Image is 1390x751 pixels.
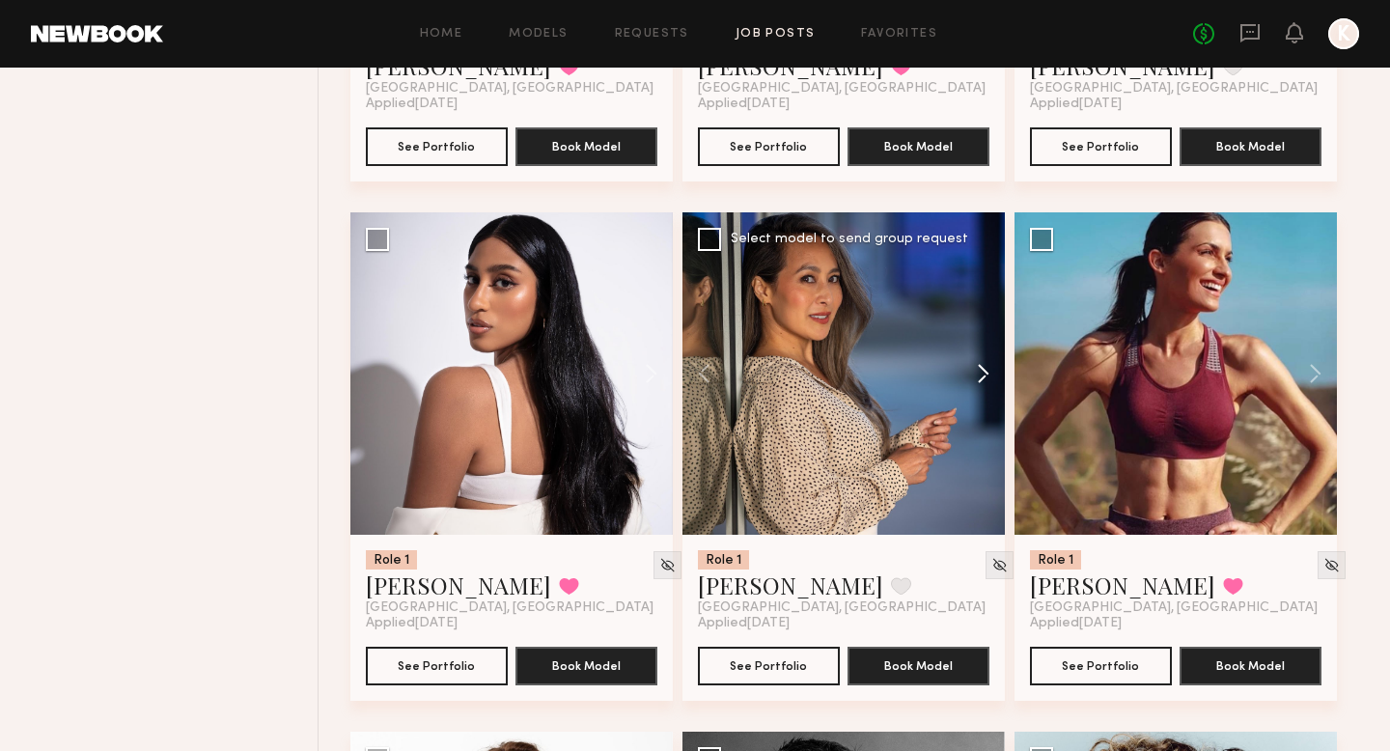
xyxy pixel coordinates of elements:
[366,97,657,112] div: Applied [DATE]
[366,570,551,600] a: [PERSON_NAME]
[991,557,1008,573] img: Unhide Model
[515,647,657,685] button: Book Model
[515,127,657,166] button: Book Model
[1323,557,1340,573] img: Unhide Model
[366,550,417,570] div: Role 1
[1328,18,1359,49] a: K
[420,28,463,41] a: Home
[698,570,883,600] a: [PERSON_NAME]
[698,127,840,166] button: See Portfolio
[515,137,657,153] a: Book Model
[848,137,989,153] a: Book Model
[698,97,989,112] div: Applied [DATE]
[515,656,657,673] a: Book Model
[366,616,657,631] div: Applied [DATE]
[366,647,508,685] button: See Portfolio
[1030,570,1215,600] a: [PERSON_NAME]
[698,81,986,97] span: [GEOGRAPHIC_DATA], [GEOGRAPHIC_DATA]
[615,28,689,41] a: Requests
[659,557,676,573] img: Unhide Model
[1030,600,1318,616] span: [GEOGRAPHIC_DATA], [GEOGRAPHIC_DATA]
[509,28,568,41] a: Models
[366,81,653,97] span: [GEOGRAPHIC_DATA], [GEOGRAPHIC_DATA]
[848,127,989,166] button: Book Model
[736,28,816,41] a: Job Posts
[848,647,989,685] button: Book Model
[1180,647,1321,685] button: Book Model
[1180,137,1321,153] a: Book Model
[366,600,653,616] span: [GEOGRAPHIC_DATA], [GEOGRAPHIC_DATA]
[698,647,840,685] button: See Portfolio
[1030,647,1172,685] button: See Portfolio
[698,616,989,631] div: Applied [DATE]
[1030,550,1081,570] div: Role 1
[1030,616,1321,631] div: Applied [DATE]
[698,600,986,616] span: [GEOGRAPHIC_DATA], [GEOGRAPHIC_DATA]
[861,28,937,41] a: Favorites
[1030,127,1172,166] button: See Portfolio
[698,550,749,570] div: Role 1
[1030,97,1321,112] div: Applied [DATE]
[731,233,968,246] div: Select model to send group request
[1030,81,1318,97] span: [GEOGRAPHIC_DATA], [GEOGRAPHIC_DATA]
[848,656,989,673] a: Book Model
[1180,656,1321,673] a: Book Model
[1180,127,1321,166] button: Book Model
[366,127,508,166] button: See Portfolio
